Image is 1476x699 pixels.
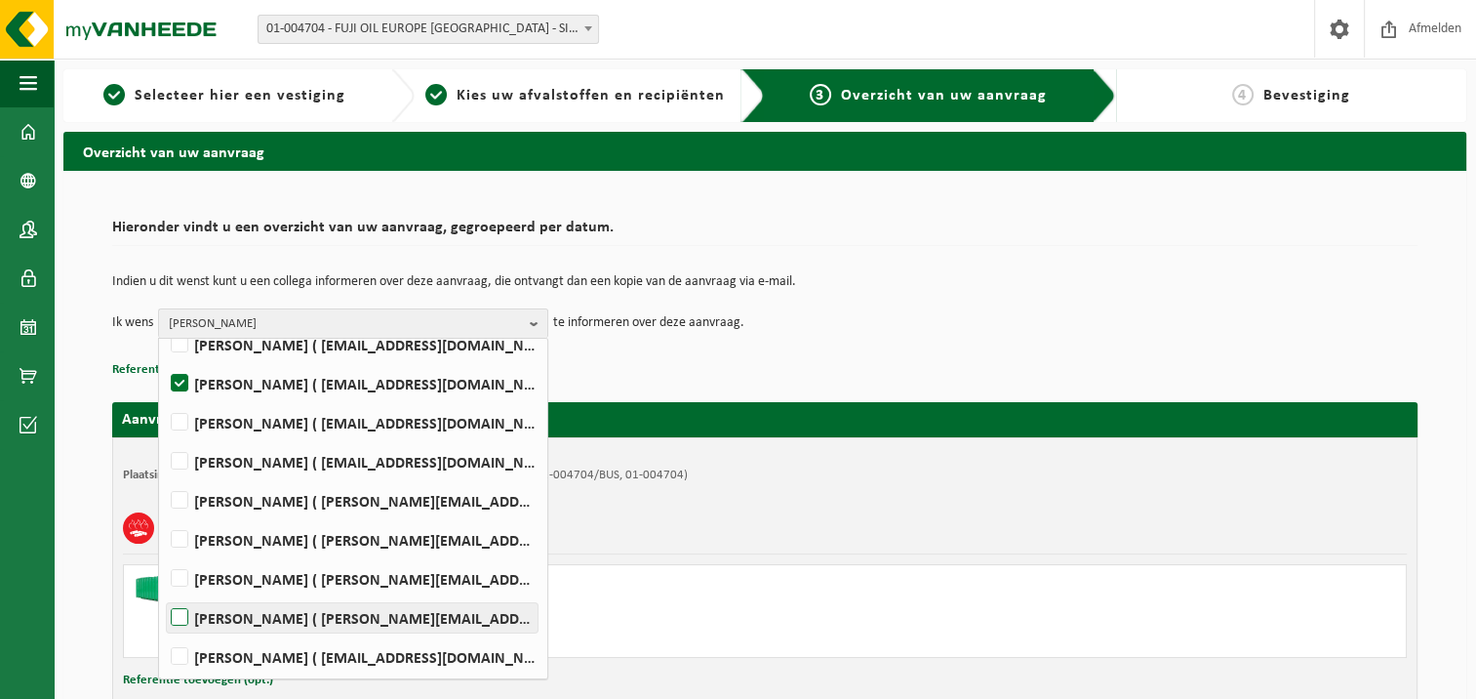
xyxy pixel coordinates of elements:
button: [PERSON_NAME] [158,308,548,338]
h2: Hieronder vindt u een overzicht van uw aanvraag, gegroepeerd per datum. [112,220,1417,246]
a: 2Kies uw afvalstoffen en recipiënten [424,84,727,107]
span: 01-004704 - FUJI OIL EUROPE NV - SINT-KRUIS-WINKEL [258,15,599,44]
span: Kies uw afvalstoffen en recipiënten [457,88,725,103]
label: [PERSON_NAME] ( [EMAIL_ADDRESS][DOMAIN_NAME] ) [167,447,538,476]
label: [PERSON_NAME] ( [EMAIL_ADDRESS][DOMAIN_NAME] ) [167,408,538,437]
a: 1Selecteer hier een vestiging [73,84,376,107]
label: [PERSON_NAME] ( [EMAIL_ADDRESS][DOMAIN_NAME] ) [167,330,538,359]
p: Indien u dit wenst kunt u een collega informeren over deze aanvraag, die ontvangt dan een kopie v... [112,275,1417,289]
span: 01-004704 - FUJI OIL EUROPE NV - SINT-KRUIS-WINKEL [259,16,598,43]
span: [PERSON_NAME] [169,309,522,339]
span: 1 [103,84,125,105]
img: HK-XP-30-GN-00.png [134,575,192,604]
span: Bevestiging [1263,88,1350,103]
p: te informeren over deze aanvraag. [553,308,744,338]
label: [PERSON_NAME] ( [EMAIL_ADDRESS][DOMAIN_NAME] ) [167,642,538,672]
label: [PERSON_NAME] ( [EMAIL_ADDRESS][DOMAIN_NAME] ) [167,369,538,398]
span: Overzicht van uw aanvraag [841,88,1047,103]
label: [PERSON_NAME] ( [PERSON_NAME][EMAIL_ADDRESS][DOMAIN_NAME] ) [167,564,538,594]
strong: Aanvraag voor [DATE] [122,412,268,428]
h2: Overzicht van uw aanvraag [63,132,1466,170]
p: Ik wens [112,308,153,338]
button: Referentie toevoegen (opt.) [123,668,273,693]
strong: Plaatsingsadres: [123,469,208,481]
label: [PERSON_NAME] ( [PERSON_NAME][EMAIL_ADDRESS][DOMAIN_NAME] ) [167,603,538,633]
span: Selecteer hier een vestiging [135,88,345,103]
label: [PERSON_NAME] ( [PERSON_NAME][EMAIL_ADDRESS][DOMAIN_NAME] ) [167,525,538,555]
label: [PERSON_NAME] ( [PERSON_NAME][EMAIL_ADDRESS][DOMAIN_NAME] ) [167,486,538,515]
span: 3 [810,84,831,105]
span: 4 [1232,84,1254,105]
button: Referentie toevoegen (opt.) [112,357,262,383]
span: 2 [425,84,447,105]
